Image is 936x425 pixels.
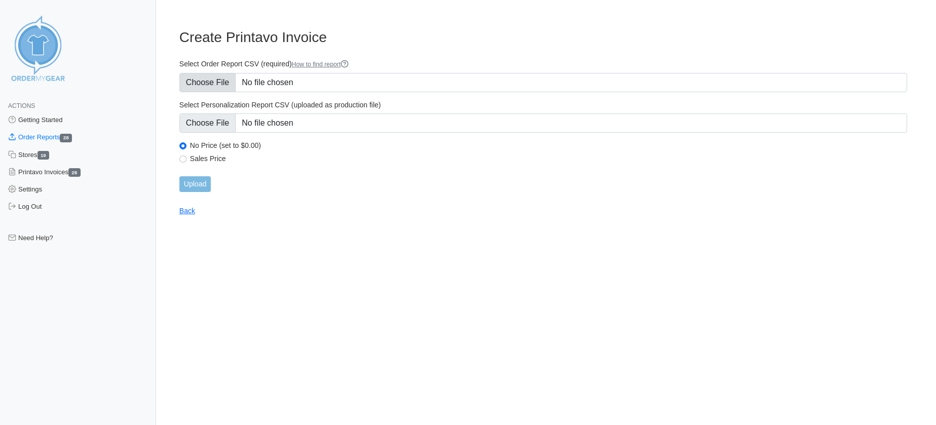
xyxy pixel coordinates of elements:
[292,61,349,68] a: How to find report
[179,176,211,192] input: Upload
[190,154,907,163] label: Sales Price
[8,102,35,109] span: Actions
[179,29,907,46] h3: Create Printavo Invoice
[179,59,907,69] label: Select Order Report CSV (required)
[179,100,907,109] label: Select Personalization Report CSV (uploaded as production file)
[60,134,72,142] span: 28
[38,151,50,160] span: 19
[190,141,907,150] label: No Price (set to $0.00)
[179,207,195,215] a: Back
[68,168,81,177] span: 28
